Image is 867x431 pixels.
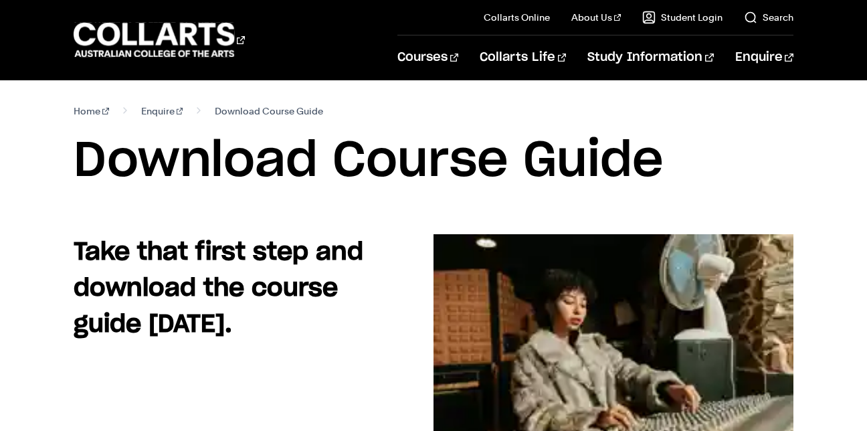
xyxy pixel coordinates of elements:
[480,35,566,80] a: Collarts Life
[74,102,109,120] a: Home
[571,11,621,24] a: About Us
[74,240,363,337] strong: Take that first step and download the course guide [DATE].
[74,21,245,59] div: Go to homepage
[397,35,458,80] a: Courses
[642,11,722,24] a: Student Login
[74,131,793,191] h1: Download Course Guide
[141,102,183,120] a: Enquire
[744,11,793,24] a: Search
[215,102,323,120] span: Download Course Guide
[484,11,550,24] a: Collarts Online
[587,35,713,80] a: Study Information
[735,35,793,80] a: Enquire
